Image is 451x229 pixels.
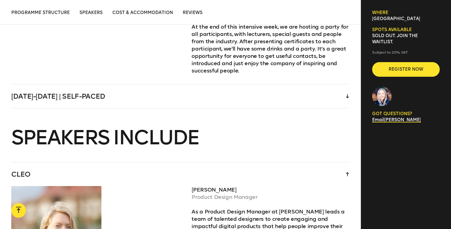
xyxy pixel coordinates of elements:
h3: Speakers include [11,128,350,147]
span: Programme structure [11,10,70,15]
div: [DATE]-[DATE] | Self-paced [11,84,350,108]
div: Cleo [11,162,350,186]
span: Speakers [79,10,103,15]
p: Subject to 20% VAT [372,50,440,55]
span: Register now [382,66,430,72]
h6: Where [372,10,440,16]
p: At the end of this intensive week, we are hosting a party for all participants, with lecturers, s... [192,23,349,74]
p: SOLD OUT. Join the waitlist. [372,33,440,45]
button: Register now [372,62,440,77]
a: Email[PERSON_NAME] [372,117,421,122]
span: Cost & Accommodation [112,10,173,15]
p: [GEOGRAPHIC_DATA] [372,16,440,22]
span: Reviews [183,10,203,15]
p: [PERSON_NAME] [192,186,349,193]
h6: Spots available [372,27,440,33]
p: Product Design Manager [192,193,349,201]
p: GOT QUESTIONS? [372,111,440,117]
